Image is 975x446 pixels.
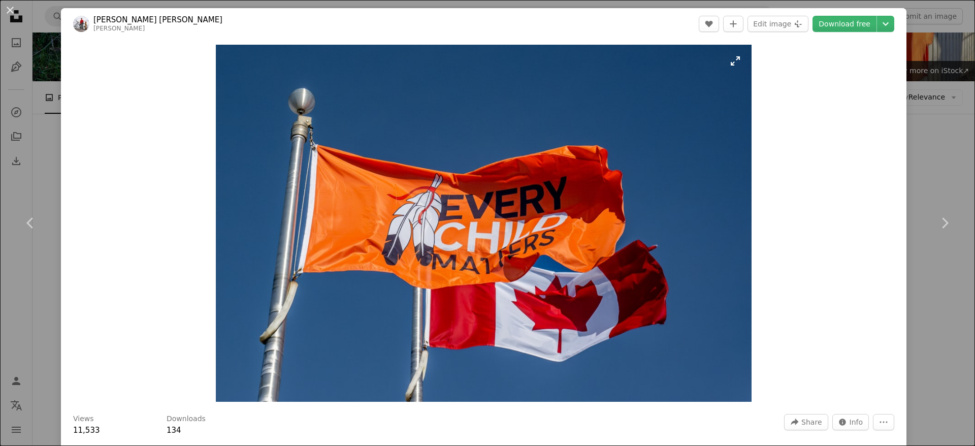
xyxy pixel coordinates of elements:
button: Stats about this image [832,414,869,430]
button: Zoom in on this image [216,45,752,402]
img: Two flags flying in the wind on a sunny day [216,45,752,402]
span: 11,533 [73,426,100,435]
span: Info [850,415,863,430]
button: Edit image [747,16,808,32]
img: Go to chris robert's profile [73,16,89,32]
span: Share [801,415,822,430]
a: Next [914,174,975,272]
button: Like [699,16,719,32]
h3: Downloads [167,414,206,424]
button: Add to Collection [723,16,743,32]
h3: Views [73,414,94,424]
button: Share this image [784,414,828,430]
a: Download free [812,16,876,32]
a: [PERSON_NAME] [93,25,145,32]
button: More Actions [873,414,894,430]
span: 134 [167,426,181,435]
button: Choose download size [877,16,894,32]
a: [PERSON_NAME] [PERSON_NAME] [93,15,222,25]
